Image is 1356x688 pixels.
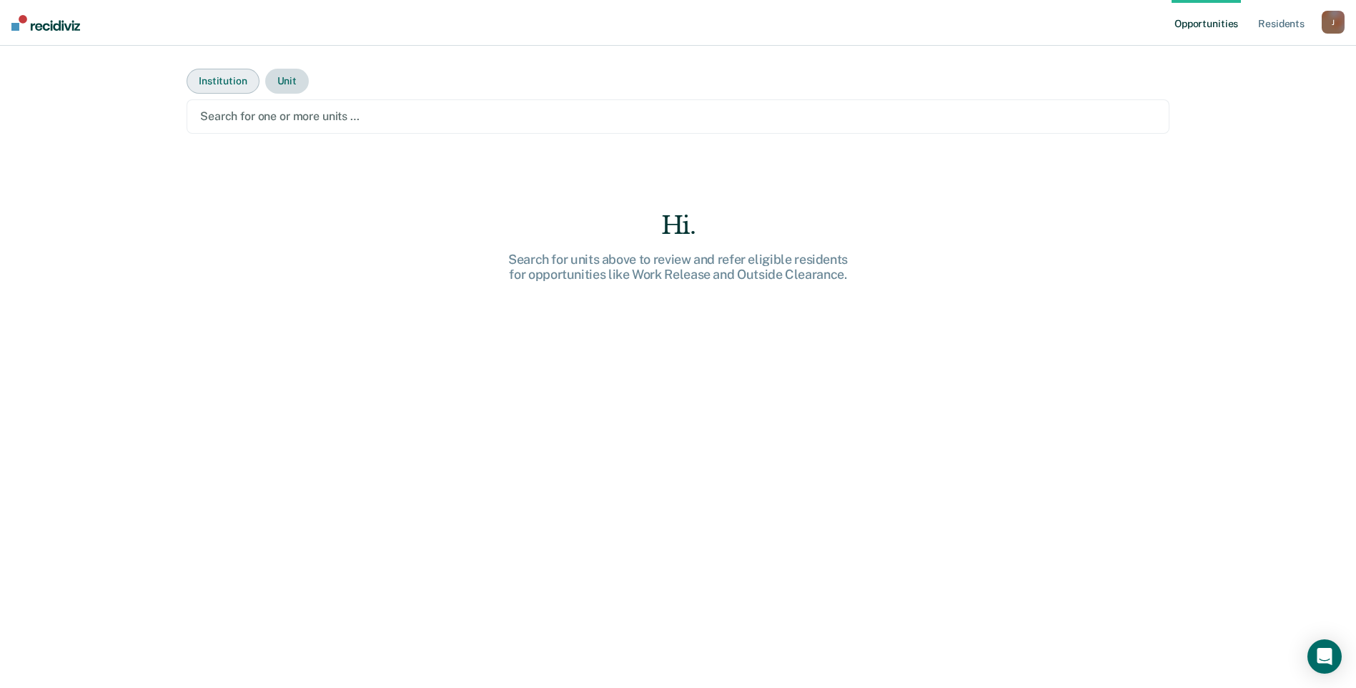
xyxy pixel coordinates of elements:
img: Recidiviz [11,15,80,31]
div: Search for units above to review and refer eligible residents for opportunities like Work Release... [450,252,907,282]
button: J [1322,11,1345,34]
button: Unit [265,69,309,94]
button: Institution [187,69,259,94]
div: Open Intercom Messenger [1307,639,1342,674]
div: Hi. [450,211,907,240]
